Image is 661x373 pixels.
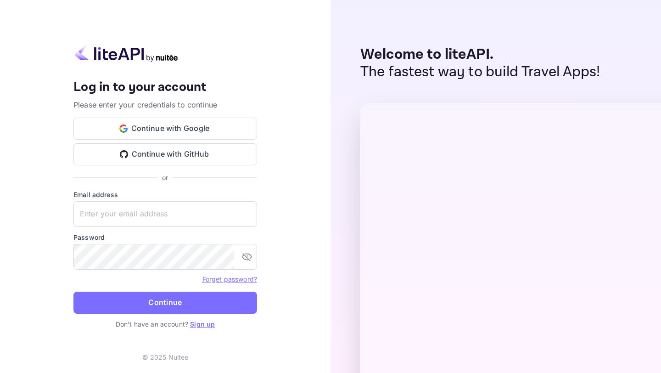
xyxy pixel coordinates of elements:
[162,173,168,182] p: or
[73,99,257,110] p: Please enter your credentials to continue
[73,232,257,242] label: Password
[360,63,600,81] p: The fastest way to build Travel Apps!
[238,248,256,266] button: toggle password visibility
[73,79,257,96] h4: Log in to your account
[73,201,257,227] input: Enter your email address
[202,274,257,283] a: Forget password?
[360,46,600,63] p: Welcome to liteAPI.
[73,118,257,140] button: Continue with Google
[73,190,257,199] label: Email address
[190,320,215,328] a: Sign up
[73,292,257,314] button: Continue
[142,352,189,362] p: © 2025 Nuitee
[73,44,179,62] img: liteapi
[73,319,257,329] p: Don't have an account?
[202,275,257,283] a: Forget password?
[73,143,257,165] button: Continue with GitHub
